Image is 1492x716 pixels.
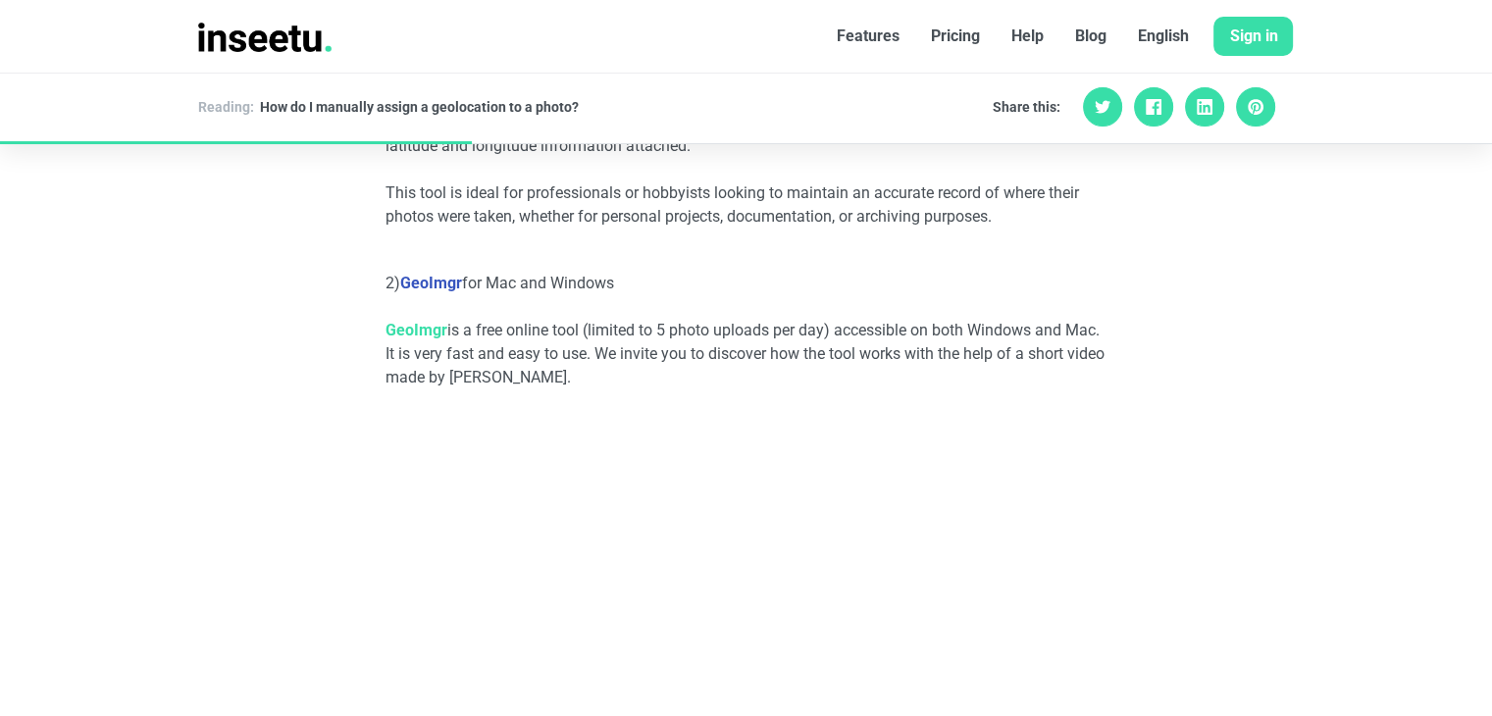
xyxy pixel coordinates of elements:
[386,272,1107,295] p: 2) for Mac and Windows
[1010,26,1043,45] font: Help
[992,97,1059,117] span: Share this:
[386,181,1107,229] p: This tool is ideal for professionals or hobbyists looking to maintain an accurate record of where...
[1229,26,1277,45] font: Sign in
[198,23,332,52] img: INSEETU
[820,17,914,56] a: Features
[1213,17,1293,56] a: Sign in
[995,17,1058,56] a: Help
[930,26,979,45] font: Pricing
[386,321,447,339] a: GeoImgr
[1074,26,1106,45] font: Blog
[198,97,254,117] div: Reading:
[1058,17,1121,56] a: Blog
[836,26,899,45] font: Features
[1121,17,1204,56] a: English
[400,274,462,292] a: GeoImgr
[386,319,1107,389] p: is a free online tool (limited to 5 photo uploads per day) accessible on both Windows and Mac. It...
[914,17,995,56] a: Pricing
[260,97,579,117] div: How do I manually assign a geolocation to a photo?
